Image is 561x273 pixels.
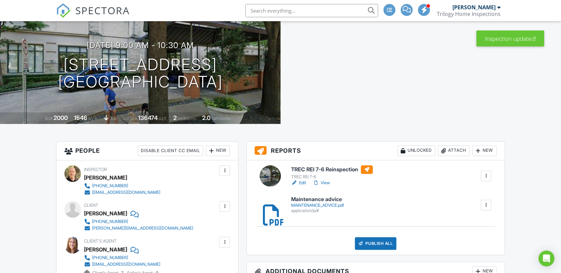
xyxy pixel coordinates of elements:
[291,165,373,180] a: TREC REI 7-6 Reinspection TREC REI 7-6
[58,56,223,91] h1: [STREET_ADDRESS] [GEOGRAPHIC_DATA]
[84,245,127,254] a: [PERSON_NAME]
[84,189,160,196] a: [EMAIL_ADDRESS][DOMAIN_NAME]
[53,114,68,121] div: 2000
[438,145,470,156] div: Attach
[88,116,98,121] span: sq. ft.
[75,3,130,17] span: SPECTORA
[92,255,128,260] div: [PHONE_NUMBER]
[206,145,230,156] div: New
[291,208,344,213] div: application/pdf
[173,114,177,121] div: 2
[92,190,160,195] div: [EMAIL_ADDRESS][DOMAIN_NAME]
[74,114,87,121] div: 1546
[138,114,158,121] div: 136474
[84,167,107,172] span: Inspector
[84,261,160,268] a: [EMAIL_ADDRESS][DOMAIN_NAME]
[245,4,378,17] input: Search everything...
[476,30,544,46] div: Inspection updated!
[211,116,230,121] span: bathrooms
[87,41,194,50] h3: [DATE] 9:00 am - 10:30 am
[56,141,238,160] h3: People
[202,114,210,121] div: 2.0
[84,254,160,261] a: [PHONE_NUMBER]
[291,196,344,213] a: Maintenance advice MAINTENANCE_ADVICE.pdf application/pdf
[123,116,137,121] span: Lot Size
[291,174,373,180] div: TREC REI 7-6
[84,203,98,208] span: Client
[291,165,373,174] h6: TREC REI 7-6 Reinspection
[84,208,127,218] div: [PERSON_NAME]
[247,141,505,160] h3: Reports
[437,11,501,17] div: Trilogy Home Inspections
[84,239,117,244] span: Client's Agent
[313,180,330,186] a: View
[538,250,554,266] div: Open Intercom Messenger
[92,183,128,189] div: [PHONE_NUMBER]
[92,262,160,267] div: [EMAIL_ADDRESS][DOMAIN_NAME]
[110,116,117,121] span: slab
[291,196,344,202] h6: Maintenance advice
[291,180,306,186] a: Edit
[56,3,71,18] img: The Best Home Inspection Software - Spectora
[92,226,193,231] div: [PERSON_NAME][EMAIL_ADDRESS][DOMAIN_NAME]
[397,145,435,156] div: Unlocked
[159,116,167,121] span: sq.ft.
[84,173,127,183] div: [PERSON_NAME]
[355,237,396,250] div: Publish All
[45,116,52,121] span: Built
[291,203,344,208] div: MAINTENANCE_ADVICE.pdf
[452,4,496,11] div: [PERSON_NAME]
[56,9,130,23] a: SPECTORA
[84,218,193,225] a: [PHONE_NUMBER]
[472,145,497,156] div: New
[92,219,128,224] div: [PHONE_NUMBER]
[84,183,160,189] a: [PHONE_NUMBER]
[178,116,196,121] span: bedrooms
[84,225,193,232] a: [PERSON_NAME][EMAIL_ADDRESS][DOMAIN_NAME]
[138,145,203,156] div: Disable Client CC Email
